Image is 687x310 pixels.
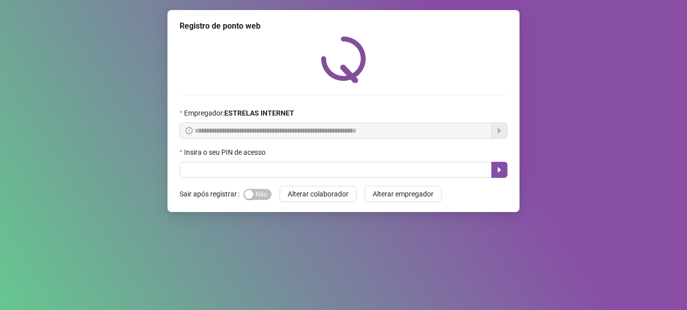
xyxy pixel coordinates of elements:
[180,20,507,32] div: Registro de ponto web
[373,188,434,199] span: Alterar empregador
[321,36,366,83] img: QRPoint
[184,108,294,119] span: Empregador :
[365,186,442,202] button: Alterar empregador
[180,186,243,202] label: Sair após registrar
[224,109,294,117] strong: ESTRELAS INTERNET
[280,186,357,202] button: Alterar colaborador
[180,147,272,158] label: Insira o seu PIN de acesso
[495,166,503,174] span: caret-right
[288,188,349,199] span: Alterar colaborador
[186,127,193,134] span: info-circle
